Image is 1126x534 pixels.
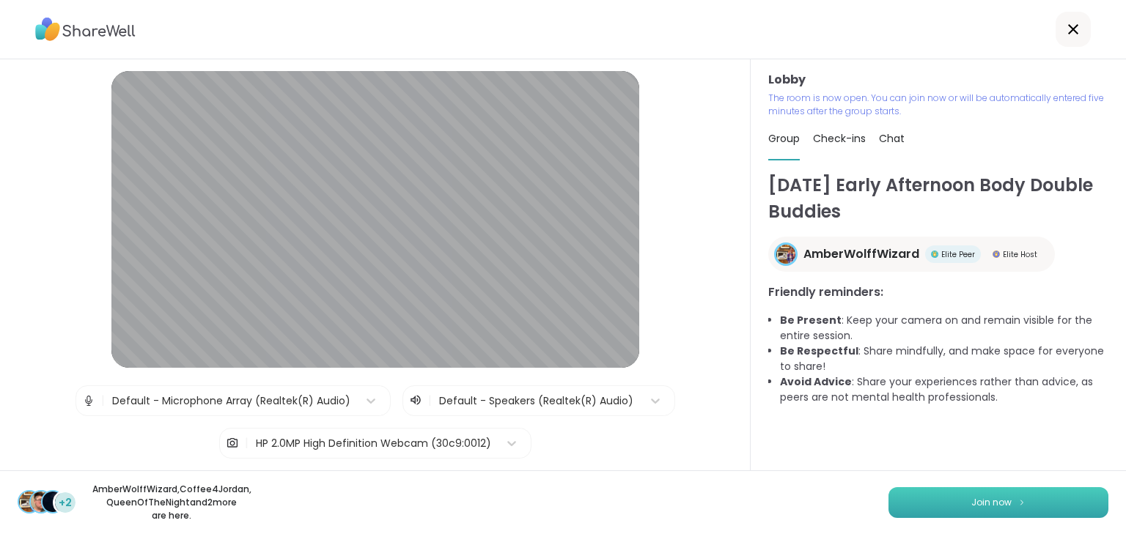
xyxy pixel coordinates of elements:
[780,374,1108,405] li: : Share your experiences rather than advice, as peers are not mental health professionals.
[768,71,1108,89] h3: Lobby
[780,313,1108,344] li: : Keep your camera on and remain visible for the entire session.
[768,283,1108,301] h3: Friendly reminders:
[780,374,852,389] b: Avoid Advice
[780,313,842,327] b: Be Present
[941,249,975,260] span: Elite Peer
[19,492,40,512] img: AmberWolffWizard
[43,492,63,512] img: QueenOfTheNight
[803,245,919,263] span: AmberWolffWizard
[226,429,239,458] img: Camera
[35,12,136,46] img: ShareWell Logo
[768,92,1108,118] p: The room is now open. You can join now or will be automatically entered five minutes after the gr...
[888,487,1108,518] button: Join now
[428,392,432,409] span: |
[776,245,795,264] img: AmberWolffWizard
[931,251,938,258] img: Elite Peer
[768,131,800,146] span: Group
[780,344,1108,374] li: : Share mindfully, and make space for everyone to share!
[768,172,1108,225] h1: [DATE] Early Afternoon Body Double Buddies
[59,495,72,511] span: +2
[879,131,905,146] span: Chat
[31,492,51,512] img: Coffee4Jordan
[971,496,1012,509] span: Join now
[89,483,254,522] p: AmberWolffWizard , Coffee4Jordan , QueenOfTheNight and 2 more are here.
[993,251,1000,258] img: Elite Host
[82,386,95,415] img: Microphone
[101,386,105,415] span: |
[245,429,249,458] span: |
[813,131,866,146] span: Check-ins
[780,344,858,358] b: Be Respectful
[1018,498,1026,506] img: ShareWell Logomark
[256,436,491,451] div: HP 2.0MP High Definition Webcam (30c9:0012)
[112,393,350,409] div: Default - Microphone Array (Realtek(R) Audio)
[768,237,1055,272] a: AmberWolffWizardAmberWolffWizardElite PeerElite PeerElite HostElite Host
[1003,249,1037,260] span: Elite Host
